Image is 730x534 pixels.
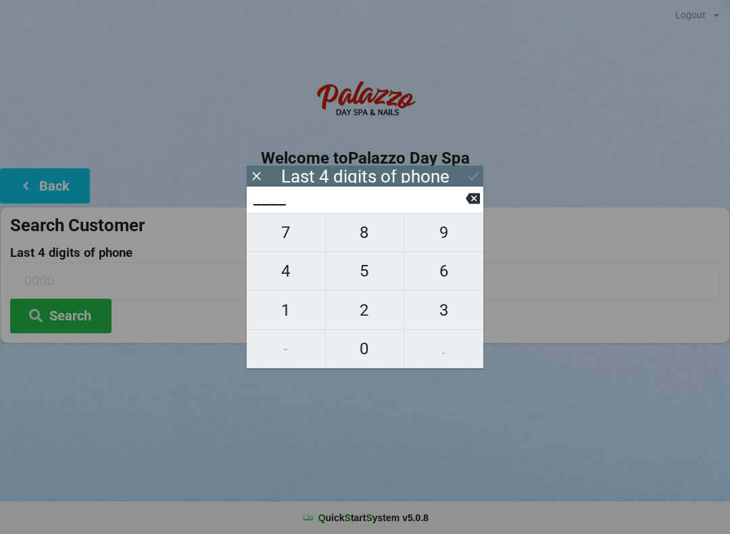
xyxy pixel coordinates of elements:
button: 9 [404,213,483,252]
button: 2 [326,291,405,329]
button: 8 [326,213,405,252]
span: 3 [404,296,483,324]
button: 0 [326,330,405,368]
span: 2 [326,296,404,324]
span: 5 [326,257,404,285]
span: 8 [326,218,404,247]
span: 7 [247,218,325,247]
button: 7 [247,213,326,252]
button: 5 [326,252,405,291]
span: 9 [404,218,483,247]
button: 4 [247,252,326,291]
span: 1 [247,296,325,324]
button: 6 [404,252,483,291]
span: 4 [247,257,325,285]
span: 6 [404,257,483,285]
span: 0 [326,335,404,363]
button: 3 [404,291,483,329]
div: Last 4 digits of phone [281,170,449,183]
button: 1 [247,291,326,329]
